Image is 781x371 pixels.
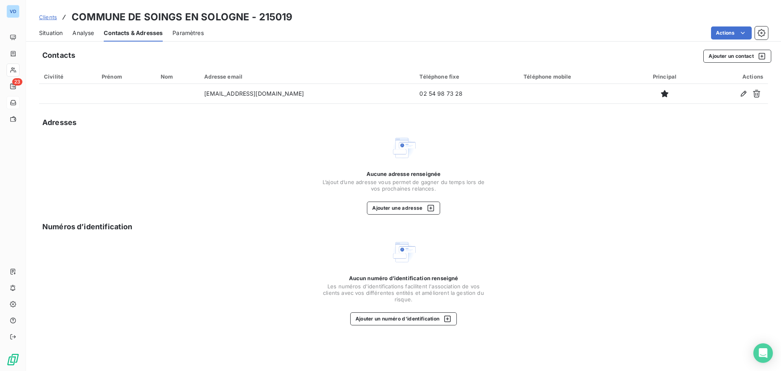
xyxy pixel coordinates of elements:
[7,5,20,18] div: VD
[703,50,771,63] button: Ajouter un contact
[390,239,417,265] img: Empty state
[711,26,752,40] button: Actions
[102,73,151,80] div: Prénom
[367,202,440,215] button: Ajouter une adresse
[39,14,57,20] span: Clients
[42,117,76,128] h5: Adresses
[702,73,763,80] div: Actions
[390,135,417,161] img: Empty state
[172,29,204,37] span: Paramètres
[753,343,773,363] div: Open Intercom Messenger
[322,283,485,303] span: Les numéros d'identifications facilitent l'association de vos clients avec vos différentes entité...
[44,73,92,80] div: Civilité
[350,312,457,325] button: Ajouter un numéro d’identification
[414,84,519,103] td: 02 54 98 73 28
[12,78,22,86] span: 23
[161,73,194,80] div: Nom
[42,50,75,61] h5: Contacts
[322,179,485,192] span: L’ajout d’une adresse vous permet de gagner du temps lors de vos prochaines relances.
[42,221,133,233] h5: Numéros d’identification
[104,29,163,37] span: Contacts & Adresses
[199,84,414,103] td: [EMAIL_ADDRESS][DOMAIN_NAME]
[72,29,94,37] span: Analyse
[367,171,441,177] span: Aucune adresse renseignée
[39,13,57,21] a: Clients
[39,29,63,37] span: Situation
[7,353,20,366] img: Logo LeanPay
[204,73,410,80] div: Adresse email
[72,10,293,24] h3: COMMUNE DE SOINGS EN SOLOGNE - 215019
[637,73,693,80] div: Principal
[419,73,514,80] div: Téléphone fixe
[524,73,627,80] div: Téléphone mobile
[349,275,458,281] span: Aucun numéro d’identification renseigné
